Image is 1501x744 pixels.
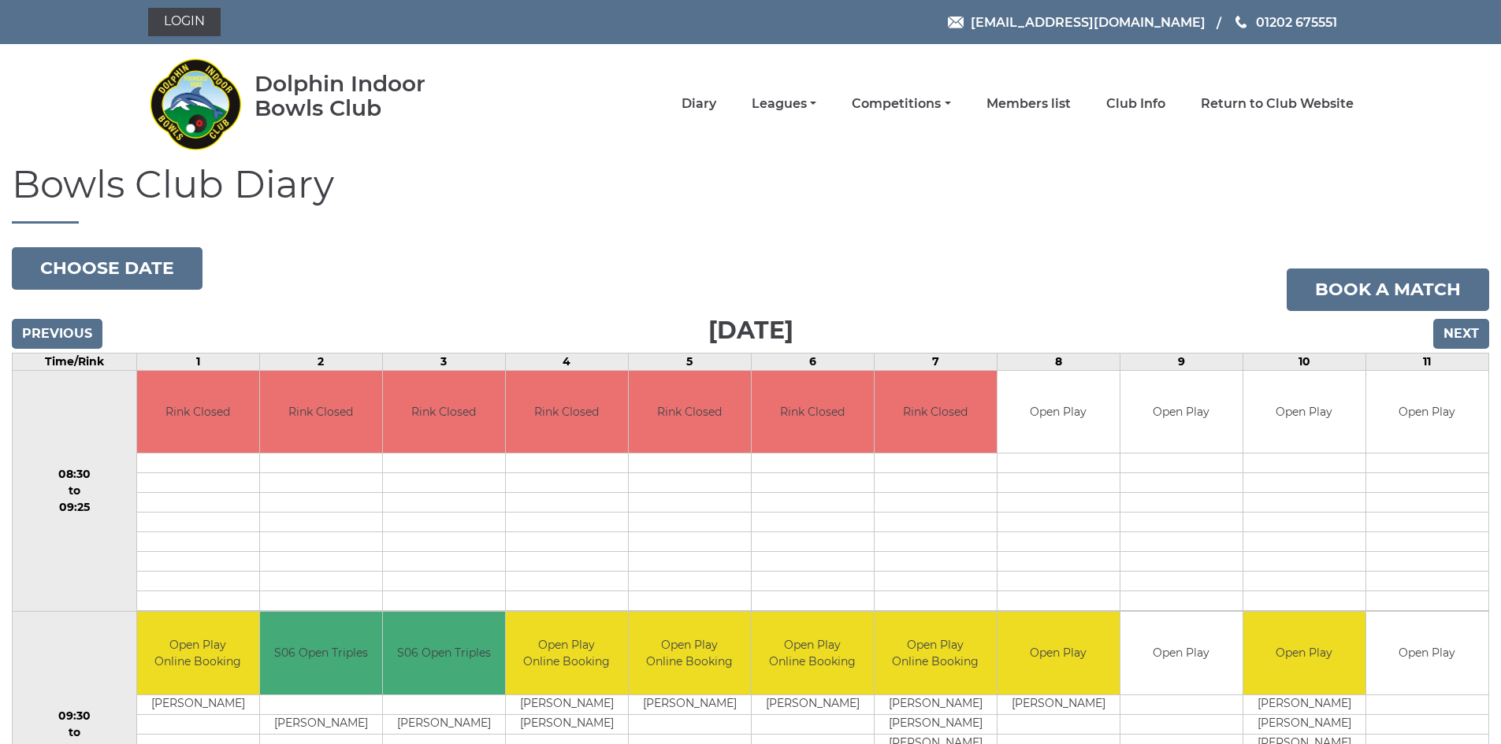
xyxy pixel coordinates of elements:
a: Book a match [1287,268,1489,311]
a: Competitions [852,95,950,113]
td: 4 [505,353,628,370]
td: [PERSON_NAME] [1243,694,1365,714]
td: Open Play [1120,371,1243,453]
img: Dolphin Indoor Bowls Club [148,49,243,159]
td: [PERSON_NAME] [1243,714,1365,734]
td: [PERSON_NAME] [383,714,505,734]
td: 8 [997,353,1120,370]
td: Open Play Online Booking [752,612,874,694]
td: 1 [136,353,259,370]
a: Email [EMAIL_ADDRESS][DOMAIN_NAME] [948,13,1206,32]
span: 01202 675551 [1256,14,1337,29]
a: Return to Club Website [1201,95,1354,113]
a: Members list [986,95,1071,113]
td: Rink Closed [506,371,628,453]
td: Open Play Online Booking [875,612,997,694]
td: Rink Closed [137,371,259,453]
div: Dolphin Indoor Bowls Club [255,72,476,120]
td: Open Play [998,371,1120,453]
td: Time/Rink [13,353,137,370]
td: 9 [1120,353,1243,370]
td: S06 Open Triples [383,612,505,694]
td: 11 [1365,353,1488,370]
td: Open Play [1243,371,1365,453]
h1: Bowls Club Diary [12,164,1489,224]
td: [PERSON_NAME] [506,714,628,734]
img: Email [948,17,964,28]
td: Rink Closed [752,371,874,453]
td: [PERSON_NAME] [137,694,259,714]
td: 10 [1243,353,1365,370]
td: Open Play [998,612,1120,694]
img: Phone us [1235,16,1246,28]
td: 3 [382,353,505,370]
td: [PERSON_NAME] [875,714,997,734]
td: Rink Closed [260,371,382,453]
input: Next [1433,319,1489,349]
td: Rink Closed [383,371,505,453]
td: 2 [259,353,382,370]
a: Leagues [752,95,816,113]
td: Open Play Online Booking [137,612,259,694]
td: Open Play [1366,612,1488,694]
td: Rink Closed [875,371,997,453]
td: [PERSON_NAME] [875,694,997,714]
td: [PERSON_NAME] [752,694,874,714]
td: 6 [751,353,874,370]
span: [EMAIL_ADDRESS][DOMAIN_NAME] [971,14,1206,29]
td: Open Play [1366,371,1488,453]
td: S06 Open Triples [260,612,382,694]
td: Open Play [1243,612,1365,694]
td: 5 [628,353,751,370]
a: Club Info [1106,95,1165,113]
input: Previous [12,319,102,349]
a: Diary [682,95,716,113]
button: Choose date [12,247,202,290]
a: Login [148,8,221,36]
td: Open Play Online Booking [506,612,628,694]
td: Open Play Online Booking [629,612,751,694]
td: Rink Closed [629,371,751,453]
td: Open Play [1120,612,1243,694]
td: 08:30 to 09:25 [13,370,137,612]
td: [PERSON_NAME] [629,694,751,714]
td: [PERSON_NAME] [998,694,1120,714]
a: Phone us 01202 675551 [1233,13,1337,32]
td: [PERSON_NAME] [506,694,628,714]
td: 7 [874,353,997,370]
td: [PERSON_NAME] [260,714,382,734]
